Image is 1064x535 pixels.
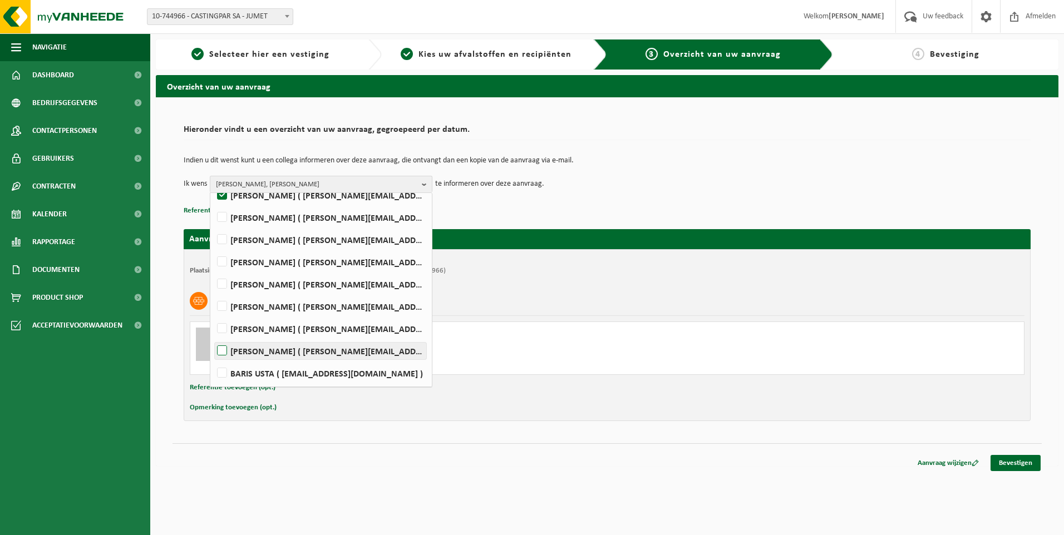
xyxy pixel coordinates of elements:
[32,228,75,256] span: Rapportage
[930,50,979,59] span: Bevestiging
[418,50,572,59] span: Kies uw afvalstoffen en recipiënten
[215,209,426,226] label: [PERSON_NAME] ( [PERSON_NAME][EMAIL_ADDRESS][PERSON_NAME][DOMAIN_NAME] )
[240,360,652,369] div: Aantal: 1
[191,48,204,60] span: 1
[32,172,76,200] span: Contracten
[387,48,585,61] a: 2Kies uw afvalstoffen en recipiënten
[829,12,884,21] strong: [PERSON_NAME]
[32,200,67,228] span: Kalender
[32,311,122,339] span: Acceptatievoorwaarden
[184,176,207,192] p: Ik wens
[215,254,426,270] label: [PERSON_NAME] ( [PERSON_NAME][EMAIL_ADDRESS][PERSON_NAME][DOMAIN_NAME] )
[215,320,426,337] label: [PERSON_NAME] ( [PERSON_NAME][EMAIL_ADDRESS][PERSON_NAME][DOMAIN_NAME] )
[32,256,80,284] span: Documenten
[215,343,426,359] label: [PERSON_NAME] ( [PERSON_NAME][EMAIL_ADDRESS][PERSON_NAME][DOMAIN_NAME] )
[240,345,652,354] div: Ophalen en terugplaatsen zelfde container
[32,145,74,172] span: Gebruikers
[210,176,432,192] button: [PERSON_NAME], [PERSON_NAME]
[189,235,273,244] strong: Aanvraag voor [DATE]
[215,276,426,293] label: [PERSON_NAME] ( [PERSON_NAME][EMAIL_ADDRESS][PERSON_NAME][DOMAIN_NAME] )
[147,9,293,24] span: 10-744966 - CASTINGPAR SA - JUMET
[147,8,293,25] span: 10-744966 - CASTINGPAR SA - JUMET
[190,400,277,415] button: Opmerking toevoegen (opt.)
[401,48,413,60] span: 2
[32,117,97,145] span: Contactpersonen
[184,204,269,218] button: Referentie toevoegen (opt.)
[909,455,987,471] a: Aanvraag wijzigen
[161,48,359,61] a: 1Selecteer hier een vestiging
[32,61,74,89] span: Dashboard
[190,380,275,395] button: Referentie toevoegen (opt.)
[215,298,426,315] label: [PERSON_NAME] ( [PERSON_NAME][EMAIL_ADDRESS][DOMAIN_NAME] )
[32,284,83,311] span: Product Shop
[209,50,329,59] span: Selecteer hier een vestiging
[215,231,426,248] label: [PERSON_NAME] ( [PERSON_NAME][EMAIL_ADDRESS][DOMAIN_NAME] )
[663,50,781,59] span: Overzicht van uw aanvraag
[991,455,1041,471] a: Bevestigen
[215,365,426,382] label: BARIS USTA ( [EMAIL_ADDRESS][DOMAIN_NAME] )
[646,48,658,60] span: 3
[912,48,924,60] span: 4
[184,125,1031,140] h2: Hieronder vindt u een overzicht van uw aanvraag, gegroepeerd per datum.
[184,157,1031,165] p: Indien u dit wenst kunt u een collega informeren over deze aanvraag, die ontvangt dan een kopie v...
[32,89,97,117] span: Bedrijfsgegevens
[215,187,426,204] label: [PERSON_NAME] ( [PERSON_NAME][EMAIL_ADDRESS][DOMAIN_NAME] )
[216,176,417,193] span: [PERSON_NAME], [PERSON_NAME]
[190,267,238,274] strong: Plaatsingsadres:
[32,33,67,61] span: Navigatie
[435,176,544,192] p: te informeren over deze aanvraag.
[156,75,1058,97] h2: Overzicht van uw aanvraag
